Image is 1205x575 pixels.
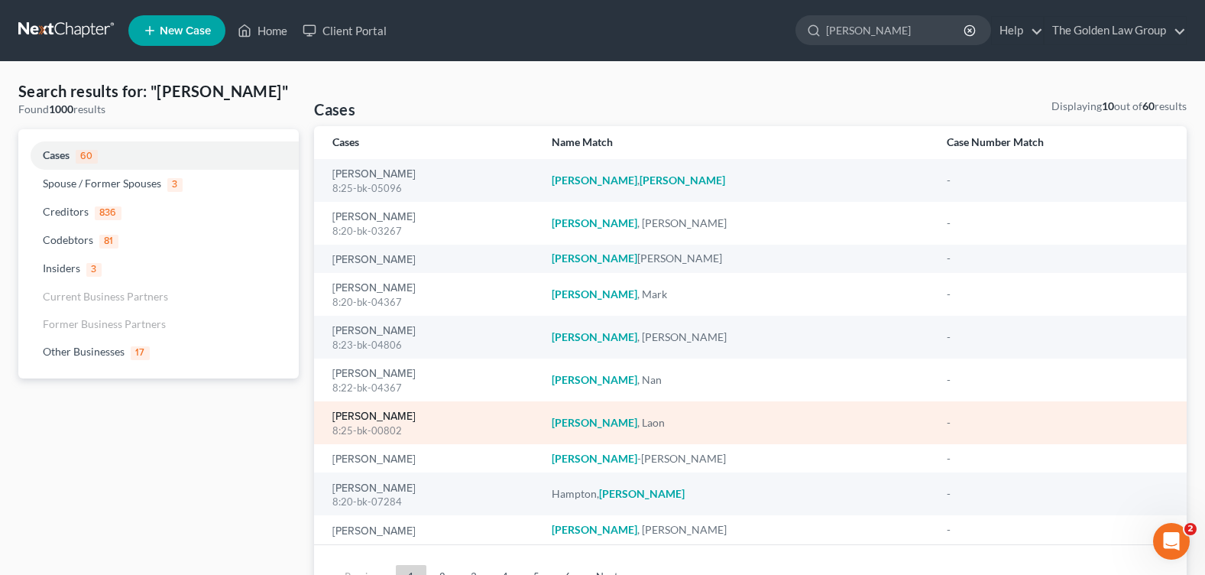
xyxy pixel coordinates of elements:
em: [PERSON_NAME] [552,174,637,187]
a: [PERSON_NAME] [332,283,416,294]
h4: Search results for: "[PERSON_NAME]" [18,80,299,102]
span: 3 [86,263,102,277]
div: , [552,173,922,188]
a: Codebtors81 [18,226,299,255]
span: 60 [76,150,98,164]
em: [PERSON_NAME] [552,216,637,229]
a: Spouse / Former Spouses3 [18,170,299,198]
a: [PERSON_NAME] [332,483,416,494]
span: 836 [95,206,121,220]
div: , Nan [552,372,922,388]
th: Cases [314,126,539,159]
em: [PERSON_NAME] [552,416,637,429]
span: New Case [160,25,211,37]
em: [PERSON_NAME] [552,330,637,343]
em: [PERSON_NAME] [552,287,637,300]
div: - [947,372,1168,388]
a: [PERSON_NAME] [332,212,416,223]
div: Found results [18,102,299,117]
div: , [PERSON_NAME] [552,330,922,345]
em: [PERSON_NAME] [552,523,637,536]
a: [PERSON_NAME] [332,326,416,336]
div: 8:20-bk-07284 [332,495,527,509]
span: 17 [131,346,150,360]
a: [PERSON_NAME] [332,169,416,180]
div: 8:25-bk-05096 [332,181,527,196]
span: Former Business Partners [43,317,166,330]
th: Case Number Match [935,126,1187,159]
div: - [947,451,1168,466]
div: Displaying out of results [1051,99,1187,114]
span: Codebtors [43,233,93,246]
div: - [947,415,1168,430]
span: 81 [99,235,118,249]
div: - [947,173,1168,188]
div: , Laon [552,415,922,430]
a: Creditors836 [18,198,299,226]
a: Insiders3 [18,255,299,283]
span: Spouse / Former Spouses [43,177,161,190]
a: [PERSON_NAME] [332,454,416,465]
a: Current Business Partners [18,283,299,310]
div: , [PERSON_NAME] [552,216,922,231]
iframe: Intercom live chat [1153,523,1190,560]
div: 8:25-bk-00802 [332,424,527,438]
th: Name Match [539,126,934,159]
a: The Golden Law Group [1045,17,1186,44]
div: - [947,486,1168,502]
div: - [947,287,1168,302]
a: Other Businesses17 [18,338,299,366]
h4: Cases [314,99,355,120]
a: Help [992,17,1043,44]
div: -[PERSON_NAME] [552,451,922,466]
div: , Mark [552,287,922,302]
a: Client Portal [295,17,394,44]
a: Home [230,17,295,44]
a: Former Business Partners [18,310,299,338]
div: [PERSON_NAME] [552,251,922,266]
div: - [947,522,1168,538]
div: , [PERSON_NAME] [552,522,922,538]
div: - [947,216,1168,231]
em: [PERSON_NAME] [599,487,685,500]
span: Insiders [43,262,80,275]
span: Cases [43,148,70,161]
div: 8:20-bk-04367 [332,295,527,310]
span: Other Businesses [43,345,125,358]
span: 3 [167,178,183,192]
em: [PERSON_NAME] [552,373,637,386]
strong: 60 [1142,99,1155,112]
a: [PERSON_NAME] [332,411,416,422]
strong: 10 [1102,99,1114,112]
strong: 1000 [49,102,73,115]
div: 8:23-bk-04806 [332,338,527,352]
input: Search by name... [826,16,966,44]
div: Hampton, [552,486,922,502]
a: [PERSON_NAME] [332,526,416,537]
a: [PERSON_NAME] [332,255,416,265]
a: Cases60 [18,141,299,170]
em: [PERSON_NAME] [552,252,637,265]
a: [PERSON_NAME] [332,369,416,379]
span: Current Business Partners [43,290,168,303]
div: - [947,251,1168,266]
div: - [947,330,1168,345]
em: [PERSON_NAME] [552,452,637,465]
div: 8:20-bk-03267 [332,224,527,239]
em: [PERSON_NAME] [640,174,725,187]
div: 8:22-bk-04367 [332,381,527,395]
span: 2 [1184,523,1197,535]
span: Creditors [43,205,89,218]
